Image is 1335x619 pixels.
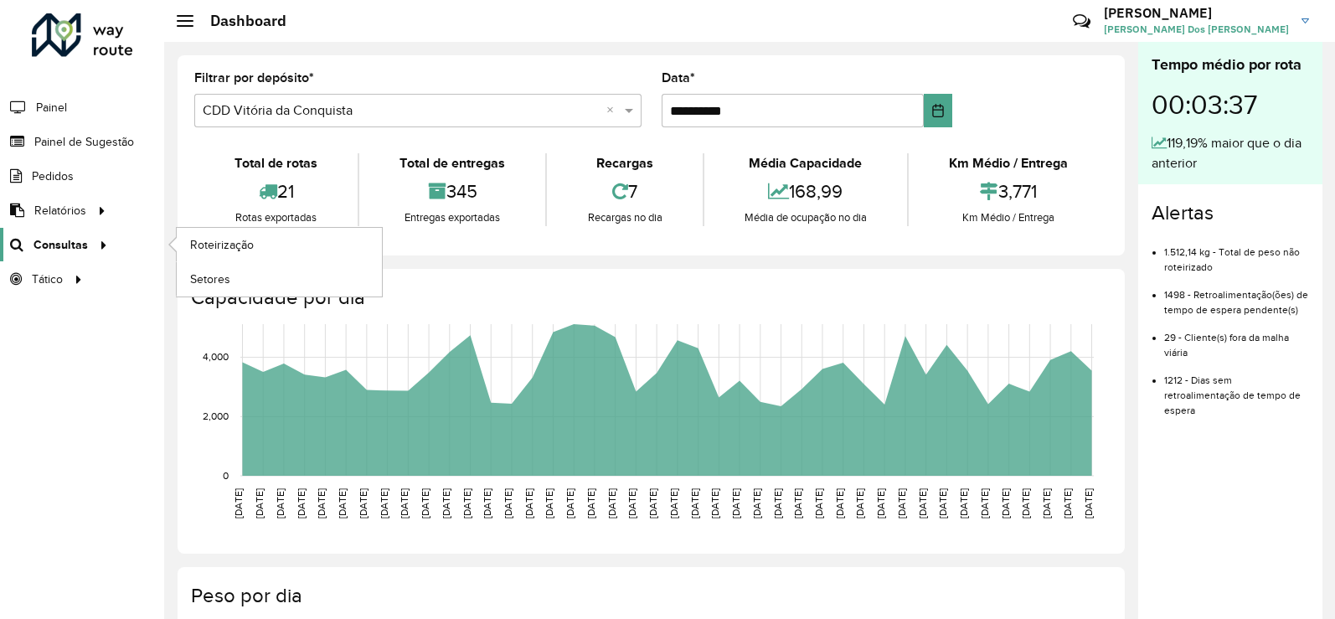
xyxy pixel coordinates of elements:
text: [DATE] [544,488,554,518]
div: Entregas exportadas [363,209,541,226]
li: 1212 - Dias sem retroalimentação de tempo de espera [1164,360,1309,418]
h4: Capacidade por dia [191,286,1108,310]
label: Filtrar por depósito [194,68,314,88]
div: 345 [363,173,541,209]
span: Setores [190,271,230,288]
div: Km Médio / Entrega [913,153,1104,173]
span: Relatórios [34,202,86,219]
li: 1498 - Retroalimentação(ões) de tempo de espera pendente(s) [1164,275,1309,317]
text: [DATE] [420,488,430,518]
text: [DATE] [358,488,369,518]
span: Painel de Sugestão [34,133,134,151]
div: 3,771 [913,173,1104,209]
text: [DATE] [772,488,783,518]
text: [DATE] [482,488,492,518]
li: 1.512,14 kg - Total de peso não roteirizado [1164,232,1309,275]
div: Média de ocupação no dia [709,209,903,226]
div: 21 [198,173,353,209]
text: [DATE] [813,488,824,518]
text: [DATE] [606,488,617,518]
span: Clear all [606,101,621,121]
text: [DATE] [1062,488,1073,518]
h4: Peso por dia [191,584,1108,608]
text: [DATE] [316,488,327,518]
div: Média Capacidade [709,153,903,173]
span: [PERSON_NAME] Dos [PERSON_NAME] [1104,22,1289,37]
div: 119,19% maior que o dia anterior [1152,133,1309,173]
text: [DATE] [896,488,907,518]
text: 2,000 [203,410,229,421]
span: Pedidos [32,168,74,185]
h3: [PERSON_NAME] [1104,5,1289,21]
li: 29 - Cliente(s) fora da malha viária [1164,317,1309,360]
div: 168,99 [709,173,903,209]
text: [DATE] [233,488,244,518]
a: Setores [177,262,382,296]
text: [DATE] [275,488,286,518]
div: Total de entregas [363,153,541,173]
text: [DATE] [626,488,637,518]
text: [DATE] [834,488,845,518]
text: [DATE] [979,488,990,518]
a: Roteirização [177,228,382,261]
text: [DATE] [254,488,265,518]
text: [DATE] [461,488,472,518]
h4: Alertas [1152,201,1309,225]
text: [DATE] [399,488,410,518]
text: [DATE] [1000,488,1011,518]
text: [DATE] [1041,488,1052,518]
text: [DATE] [751,488,762,518]
div: Total de rotas [198,153,353,173]
div: Recargas no dia [551,209,698,226]
div: Tempo médio por rota [1152,54,1309,76]
text: [DATE] [668,488,679,518]
text: [DATE] [564,488,575,518]
text: [DATE] [1083,488,1094,518]
text: [DATE] [917,488,928,518]
span: Consultas [34,236,88,254]
a: Contato Rápido [1064,3,1100,39]
text: 0 [223,470,229,481]
text: [DATE] [379,488,389,518]
text: [DATE] [647,488,658,518]
text: [DATE] [523,488,534,518]
text: [DATE] [441,488,451,518]
div: 7 [551,173,698,209]
div: Recargas [551,153,698,173]
text: [DATE] [958,488,969,518]
span: Tático [32,271,63,288]
text: [DATE] [854,488,865,518]
text: 4,000 [203,352,229,363]
text: [DATE] [337,488,348,518]
text: [DATE] [296,488,307,518]
text: [DATE] [792,488,803,518]
button: Choose Date [924,94,952,127]
text: [DATE] [689,488,700,518]
text: [DATE] [503,488,513,518]
span: Painel [36,99,67,116]
div: Rotas exportadas [198,209,353,226]
text: [DATE] [875,488,886,518]
div: Km Médio / Entrega [913,209,1104,226]
text: [DATE] [709,488,720,518]
span: Roteirização [190,236,254,254]
text: [DATE] [937,488,948,518]
text: [DATE] [1020,488,1031,518]
div: 00:03:37 [1152,76,1309,133]
label: Data [662,68,695,88]
text: [DATE] [730,488,741,518]
h2: Dashboard [193,12,286,30]
text: [DATE] [585,488,596,518]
